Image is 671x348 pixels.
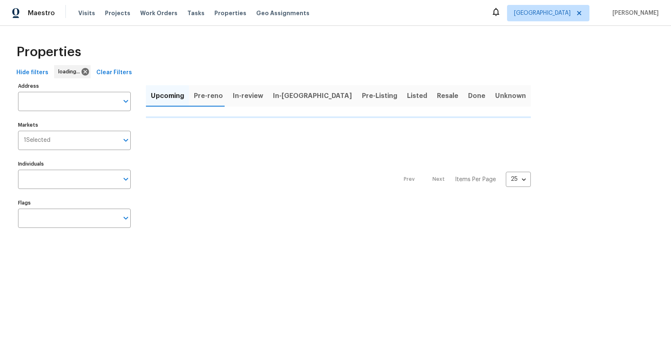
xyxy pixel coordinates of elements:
span: Unknown [495,90,526,102]
span: [PERSON_NAME] [609,9,659,17]
label: Address [18,84,131,89]
button: Hide filters [13,65,52,80]
button: Open [120,134,132,146]
span: Clear Filters [96,68,132,78]
span: Properties [16,48,81,56]
label: Individuals [18,161,131,166]
span: In-[GEOGRAPHIC_DATA] [273,90,352,102]
span: Projects [105,9,130,17]
span: Maestro [28,9,55,17]
span: Tasks [187,10,205,16]
label: Flags [18,200,131,205]
span: Hide filters [16,68,48,78]
nav: Pagination Navigation [396,123,531,236]
span: 1 Selected [24,137,50,144]
span: Work Orders [140,9,177,17]
button: Open [120,173,132,185]
p: Items Per Page [455,175,496,184]
span: Geo Assignments [256,9,309,17]
label: Markets [18,123,131,127]
span: [GEOGRAPHIC_DATA] [514,9,571,17]
button: Clear Filters [93,65,135,80]
span: Done [468,90,485,102]
span: In-review [233,90,263,102]
span: Visits [78,9,95,17]
button: Open [120,96,132,107]
span: Properties [214,9,246,17]
span: Resale [437,90,458,102]
span: Upcoming [151,90,184,102]
span: Listed [407,90,427,102]
div: loading... [54,65,91,78]
span: loading... [58,68,83,76]
div: 25 [506,168,531,190]
span: Pre-reno [194,90,223,102]
button: Open [120,212,132,224]
span: Pre-Listing [362,90,397,102]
